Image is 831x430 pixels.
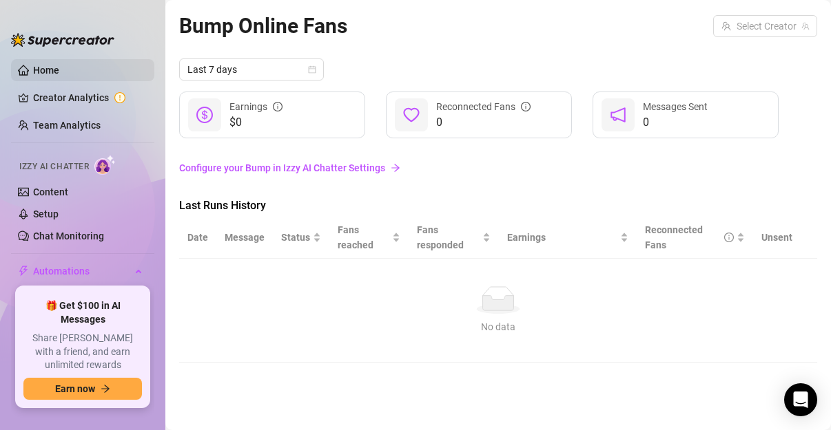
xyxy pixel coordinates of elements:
[273,217,329,259] th: Status
[409,217,499,259] th: Fans responded
[94,155,116,175] img: AI Chatter
[499,217,637,259] th: Earnings
[643,101,708,112] span: Messages Sent
[33,65,59,76] a: Home
[436,99,531,114] div: Reconnected Fans
[507,230,617,245] span: Earnings
[391,163,400,173] span: arrow-right
[417,222,480,252] span: Fans responded
[33,230,104,241] a: Chat Monitoring
[33,260,131,282] span: Automations
[801,22,810,30] span: team
[33,186,68,197] a: Content
[329,217,409,259] th: Fans reached
[33,87,143,109] a: Creator Analytics exclamation-circle
[645,222,734,252] div: Reconnected Fans
[229,114,283,131] span: $0
[273,102,283,111] span: info-circle
[643,114,708,131] span: 0
[281,230,310,245] span: Status
[193,319,803,334] div: No data
[11,33,114,47] img: logo-BBDzfeDw.svg
[19,160,89,173] span: Izzy AI Chatter
[521,102,531,111] span: info-circle
[33,208,59,219] a: Setup
[436,114,531,131] span: 0
[179,155,817,181] a: Configure your Bump in Izzy AI Chatter Settingsarrow-right
[724,233,734,242] span: info-circle
[179,160,817,175] a: Configure your Bump in Izzy AI Chatter Settings
[338,222,389,252] span: Fans reached
[403,107,420,123] span: heart
[101,384,110,394] span: arrow-right
[753,217,801,259] th: Unsent
[55,383,95,394] span: Earn now
[229,99,283,114] div: Earnings
[23,378,142,400] button: Earn nowarrow-right
[23,332,142,372] span: Share [PERSON_NAME] with a friend, and earn unlimited rewards
[179,10,347,42] article: Bump Online Fans
[18,266,29,277] span: thunderbolt
[187,59,316,80] span: Last 7 days
[33,120,101,131] a: Team Analytics
[179,197,411,214] span: Last Runs History
[216,217,273,259] th: Message
[23,299,142,326] span: 🎁 Get $100 in AI Messages
[308,65,316,74] span: calendar
[784,383,817,416] div: Open Intercom Messenger
[179,217,216,259] th: Date
[610,107,626,123] span: notification
[196,107,213,123] span: dollar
